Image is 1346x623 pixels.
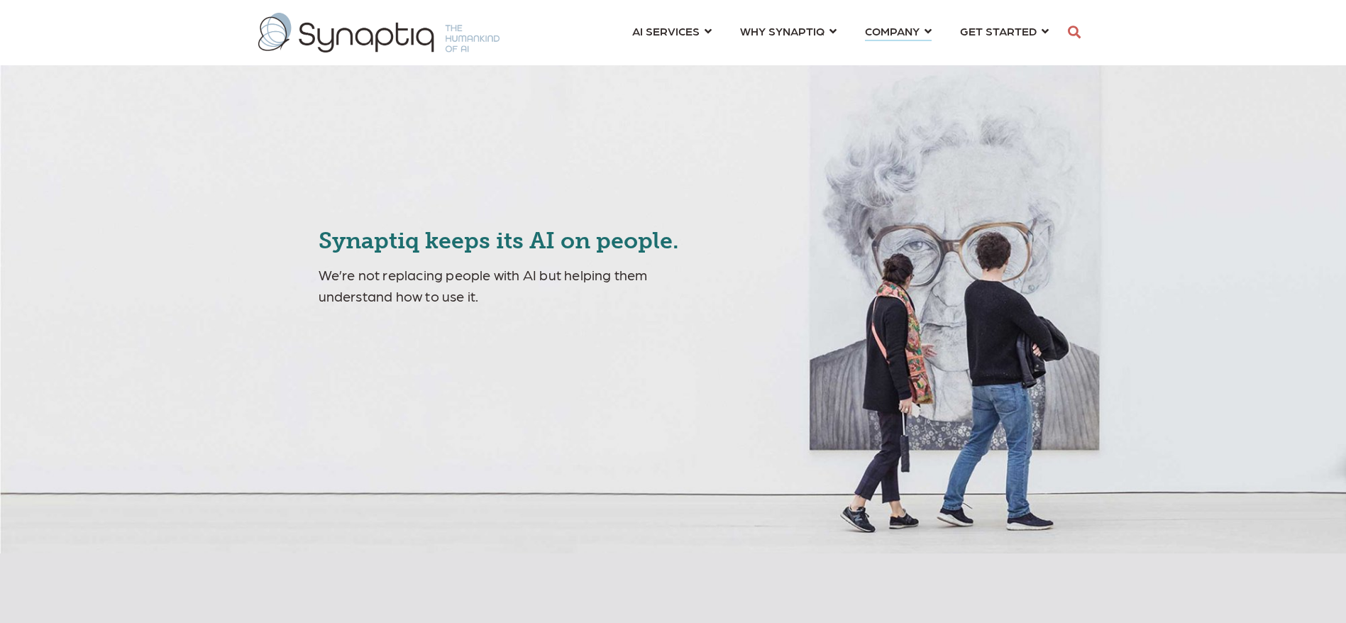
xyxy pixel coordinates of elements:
[960,21,1037,40] span: GET STARTED
[960,18,1049,44] a: GET STARTED
[865,21,920,40] span: COMPANY
[618,7,1063,58] nav: menu
[865,18,932,44] a: COMPANY
[740,21,824,40] span: WHY SYNAPTIQ
[319,264,725,307] p: We’re not replacing people with AI but helping them understand how to use it.
[632,18,712,44] a: AI SERVICES
[319,227,679,254] span: Synaptiq keeps its AI on people.
[258,13,500,53] img: synaptiq logo-1
[740,18,837,44] a: WHY SYNAPTIQ
[632,21,700,40] span: AI SERVICES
